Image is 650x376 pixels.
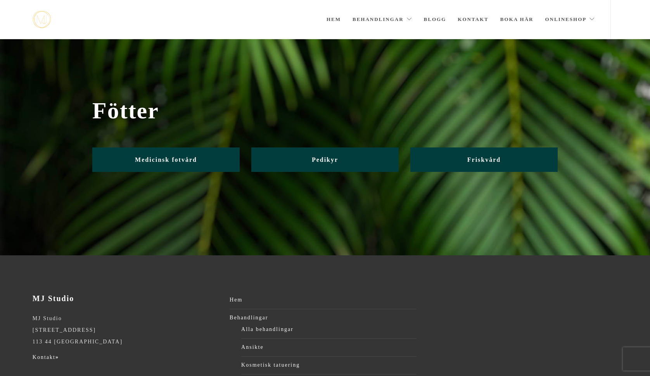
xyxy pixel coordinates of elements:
a: Friskvård [410,147,558,172]
span: Fötter [92,97,558,124]
span: Medicinsk fotvård [135,156,197,163]
a: Kosmetisk tatuering [241,359,417,371]
strong: » [55,354,59,360]
span: Pedikyr [312,156,338,163]
p: MJ Studio [STREET_ADDRESS] 113 44 [GEOGRAPHIC_DATA] [33,313,220,348]
a: Alla behandlingar [241,324,417,335]
a: Kontakt» [33,354,59,360]
h3: MJ Studio [33,294,220,303]
a: Behandlingar [230,312,417,324]
a: Ansikte [241,341,417,353]
a: Medicinsk fotvård [92,147,240,172]
a: Hem [230,294,417,306]
span: Friskvård [467,156,501,163]
a: Pedikyr [251,147,399,172]
a: mjstudio mjstudio mjstudio [33,11,51,28]
img: mjstudio [33,11,51,28]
